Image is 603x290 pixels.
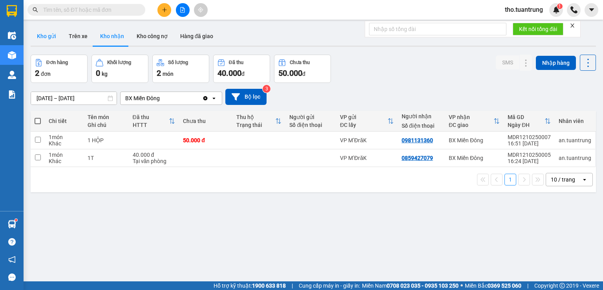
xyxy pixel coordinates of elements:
span: Kết nối tổng đài [519,25,557,33]
b: Ki-ót C02, Dãy 7, BX Miền Đông, 292 Đinh Bộ Lĩnh, [GEOGRAPHIC_DATA] [4,52,53,93]
span: kg [102,71,108,77]
span: file-add [180,7,185,13]
span: Miền Nam [362,281,459,290]
input: Nhập số tổng đài [369,23,506,35]
button: plus [157,3,171,17]
img: warehouse-icon [8,31,16,40]
div: Chi tiết [49,118,80,124]
li: VP BX Miền Đông [4,42,54,51]
span: Cung cấp máy in - giấy in: [299,281,360,290]
div: Người gửi [289,114,332,120]
div: 16:24 [DATE] [508,158,551,164]
input: Tìm tên, số ĐT hoặc mã đơn [43,6,136,14]
div: ĐC giao [449,122,493,128]
button: Khối lượng0kg [91,55,148,83]
div: 16:51 [DATE] [508,140,551,147]
div: 1 món [49,152,80,158]
span: message [8,273,16,281]
img: phone-icon [570,6,577,13]
button: Nhập hàng [536,56,576,70]
span: environment [4,53,9,58]
div: Số lượng [168,60,188,65]
div: Đơn hàng [46,60,68,65]
div: VP gửi [340,114,387,120]
button: Đơn hàng2đơn [31,55,88,83]
img: logo-vxr [7,5,17,17]
th: Toggle SortBy [336,111,398,132]
span: copyright [559,283,565,288]
span: ⚪️ [460,284,463,287]
div: Đã thu [133,114,169,120]
div: Khối lượng [107,60,131,65]
span: 40.000 [217,68,241,78]
span: Hỗ trợ kỹ thuật: [214,281,286,290]
span: caret-down [588,6,595,13]
svg: open [581,176,588,183]
div: Chưa thu [290,60,310,65]
img: logo.jpg [4,4,31,31]
div: VP nhận [449,114,493,120]
span: 1 [558,4,561,9]
strong: 0708 023 035 - 0935 103 250 [387,283,459,289]
img: warehouse-icon [8,71,16,79]
div: Tại văn phòng [133,158,175,164]
button: SMS [496,55,519,70]
span: notification [8,256,16,263]
button: Kho gửi [31,27,62,46]
button: Trên xe [62,27,94,46]
div: ĐC lấy [340,122,387,128]
button: caret-down [585,3,598,17]
span: 2 [35,68,39,78]
li: VP [PERSON_NAME] [54,42,104,51]
div: 10 / trang [551,176,575,184]
span: đ [302,71,305,77]
div: VP M’ĐrăK [340,137,394,143]
input: Select a date range. [31,92,117,105]
sup: 1 [15,219,17,221]
div: 1T [88,155,125,161]
div: Trạng thái [236,122,276,128]
div: MDR1210250007 [508,134,551,140]
div: 0859427079 [402,155,433,161]
div: Số điện thoại [402,123,441,129]
div: an.tuantrung [559,137,591,143]
svg: open [211,95,217,101]
div: 1 món [49,134,80,140]
span: | [292,281,293,290]
div: 0981131360 [402,137,433,143]
span: search [33,7,38,13]
button: Chưa thu50.000đ [274,55,331,83]
div: 1 HỘP [88,137,125,143]
div: Ngày ĐH [508,122,545,128]
th: Toggle SortBy [129,111,179,132]
div: MDR1210250005 [508,152,551,158]
th: Toggle SortBy [504,111,555,132]
button: aim [194,3,208,17]
div: Người nhận [402,113,441,119]
div: Đã thu [229,60,243,65]
button: Bộ lọc [225,89,267,105]
button: Số lượng2món [152,55,209,83]
div: Khác [49,158,80,164]
span: món [163,71,174,77]
span: 0 [96,68,100,78]
span: tho.tuantrung [499,5,549,15]
div: BX Miền Đông [125,94,160,102]
div: BX Miền Đông [449,137,500,143]
div: Nhân viên [559,118,591,124]
span: 2 [157,68,161,78]
div: BX Miền Đông [449,155,500,161]
span: aim [198,7,203,13]
button: 1 [504,174,516,185]
div: 40.000 đ [133,152,175,158]
span: question-circle [8,238,16,246]
div: HTTT [133,122,169,128]
img: warehouse-icon [8,51,16,59]
div: Mã GD [508,114,545,120]
li: Nhà xe [PERSON_NAME] [4,4,114,33]
button: Đã thu40.000đ [213,55,270,83]
img: warehouse-icon [8,220,16,228]
span: close [570,23,575,28]
button: Hàng đã giao [174,27,219,46]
